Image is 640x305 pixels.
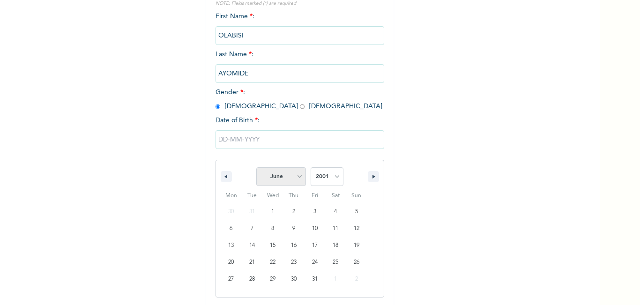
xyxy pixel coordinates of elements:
[216,64,384,83] input: Enter your last name
[216,130,384,149] input: DD-MM-YYYY
[283,203,305,220] button: 2
[216,89,382,110] span: Gender : [DEMOGRAPHIC_DATA] [DEMOGRAPHIC_DATA]
[249,237,255,254] span: 14
[228,237,234,254] span: 13
[221,220,242,237] button: 6
[262,254,283,271] button: 22
[242,271,263,288] button: 28
[313,203,316,220] span: 3
[354,237,359,254] span: 19
[291,254,297,271] span: 23
[216,26,384,45] input: Enter your first name
[354,254,359,271] span: 26
[230,220,232,237] span: 6
[216,13,384,39] span: First Name :
[312,254,318,271] span: 24
[271,220,274,237] span: 8
[346,237,367,254] button: 19
[292,220,295,237] span: 9
[325,203,346,220] button: 4
[346,220,367,237] button: 12
[242,220,263,237] button: 7
[354,220,359,237] span: 12
[262,203,283,220] button: 1
[325,254,346,271] button: 25
[334,203,337,220] span: 4
[292,203,295,220] span: 2
[283,188,305,203] span: Thu
[283,220,305,237] button: 9
[242,237,263,254] button: 14
[242,254,263,271] button: 21
[346,203,367,220] button: 5
[325,188,346,203] span: Sat
[270,271,275,288] span: 29
[333,254,338,271] span: 25
[283,254,305,271] button: 23
[221,254,242,271] button: 20
[325,220,346,237] button: 11
[262,271,283,288] button: 29
[221,237,242,254] button: 13
[249,271,255,288] span: 28
[270,237,275,254] span: 15
[249,254,255,271] span: 21
[262,237,283,254] button: 15
[346,188,367,203] span: Sun
[355,203,358,220] span: 5
[262,220,283,237] button: 8
[304,254,325,271] button: 24
[312,220,318,237] span: 10
[221,188,242,203] span: Mon
[291,271,297,288] span: 30
[304,271,325,288] button: 31
[312,271,318,288] span: 31
[221,271,242,288] button: 27
[304,203,325,220] button: 3
[251,220,253,237] span: 7
[242,188,263,203] span: Tue
[271,203,274,220] span: 1
[304,237,325,254] button: 17
[291,237,297,254] span: 16
[304,220,325,237] button: 10
[228,254,234,271] span: 20
[262,188,283,203] span: Wed
[325,237,346,254] button: 18
[312,237,318,254] span: 17
[270,254,275,271] span: 22
[283,271,305,288] button: 30
[333,220,338,237] span: 11
[304,188,325,203] span: Fri
[333,237,338,254] span: 18
[216,51,384,77] span: Last Name :
[283,237,305,254] button: 16
[228,271,234,288] span: 27
[346,254,367,271] button: 26
[216,116,260,126] span: Date of Birth :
